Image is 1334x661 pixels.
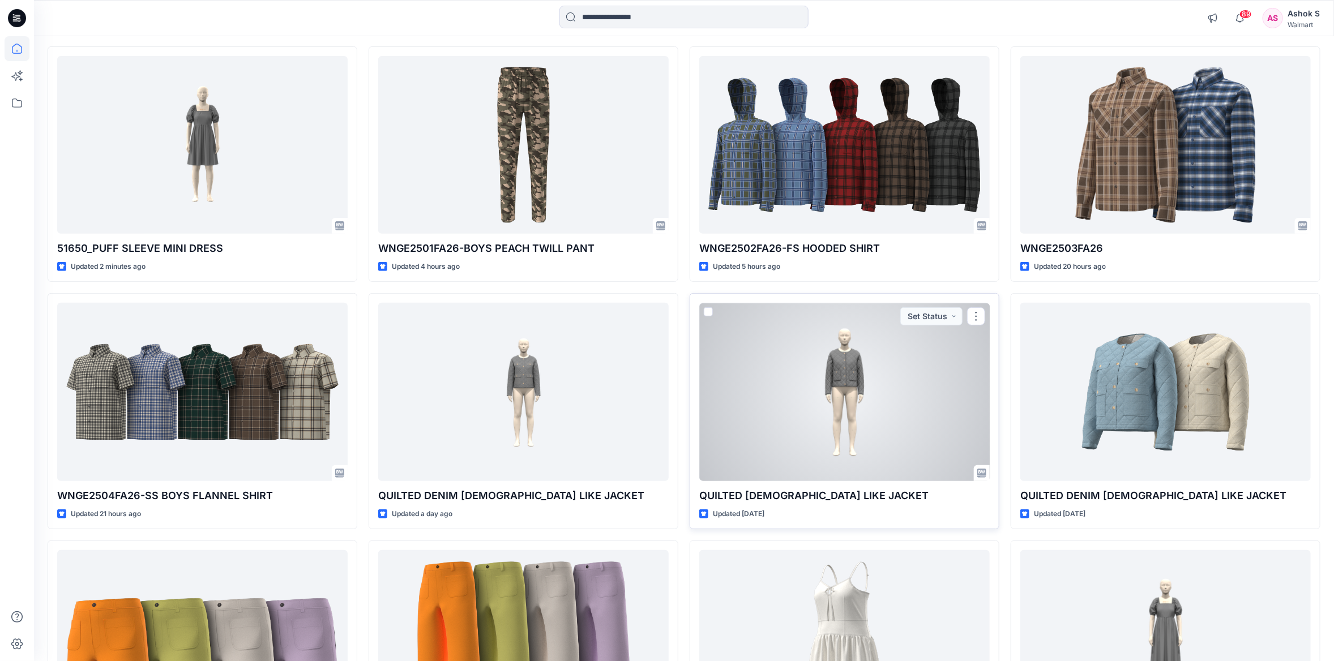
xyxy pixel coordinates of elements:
[1020,303,1311,480] a: QUILTED DENIM LADY LIKE JACKET
[57,241,348,256] p: 51650_PUFF SLEEVE MINI DRESS
[392,508,452,520] p: Updated a day ago
[1020,56,1311,234] a: WNGE2503FA26
[378,241,669,256] p: WNGE2501FA26-BOYS PEACH TWILL PANT
[392,261,460,273] p: Updated 4 hours ago
[1020,488,1311,504] p: QUILTED DENIM [DEMOGRAPHIC_DATA] LIKE JACKET
[699,241,990,256] p: WNGE2502FA26-FS HOODED SHIRT
[699,303,990,480] a: QUILTED LADY LIKE JACKET
[713,261,780,273] p: Updated 5 hours ago
[1034,508,1085,520] p: Updated [DATE]
[1288,20,1320,29] div: Walmart
[1239,10,1252,19] span: 89
[1288,7,1320,20] div: Ashok S
[57,303,348,480] a: WNGE2504FA26-SS BOYS FLANNEL SHIRT
[699,56,990,234] a: WNGE2502FA26-FS HOODED SHIRT
[1263,8,1283,28] div: AS
[57,56,348,234] a: 51650_PUFF SLEEVE MINI DRESS
[57,488,348,504] p: WNGE2504FA26-SS BOYS FLANNEL SHIRT
[378,488,669,504] p: QUILTED DENIM [DEMOGRAPHIC_DATA] LIKE JACKET
[71,508,141,520] p: Updated 21 hours ago
[378,56,669,234] a: WNGE2501FA26-BOYS PEACH TWILL PANT
[1020,241,1311,256] p: WNGE2503FA26
[1034,261,1106,273] p: Updated 20 hours ago
[699,488,990,504] p: QUILTED [DEMOGRAPHIC_DATA] LIKE JACKET
[71,261,146,273] p: Updated 2 minutes ago
[713,508,764,520] p: Updated [DATE]
[378,303,669,480] a: QUILTED DENIM LADY LIKE JACKET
